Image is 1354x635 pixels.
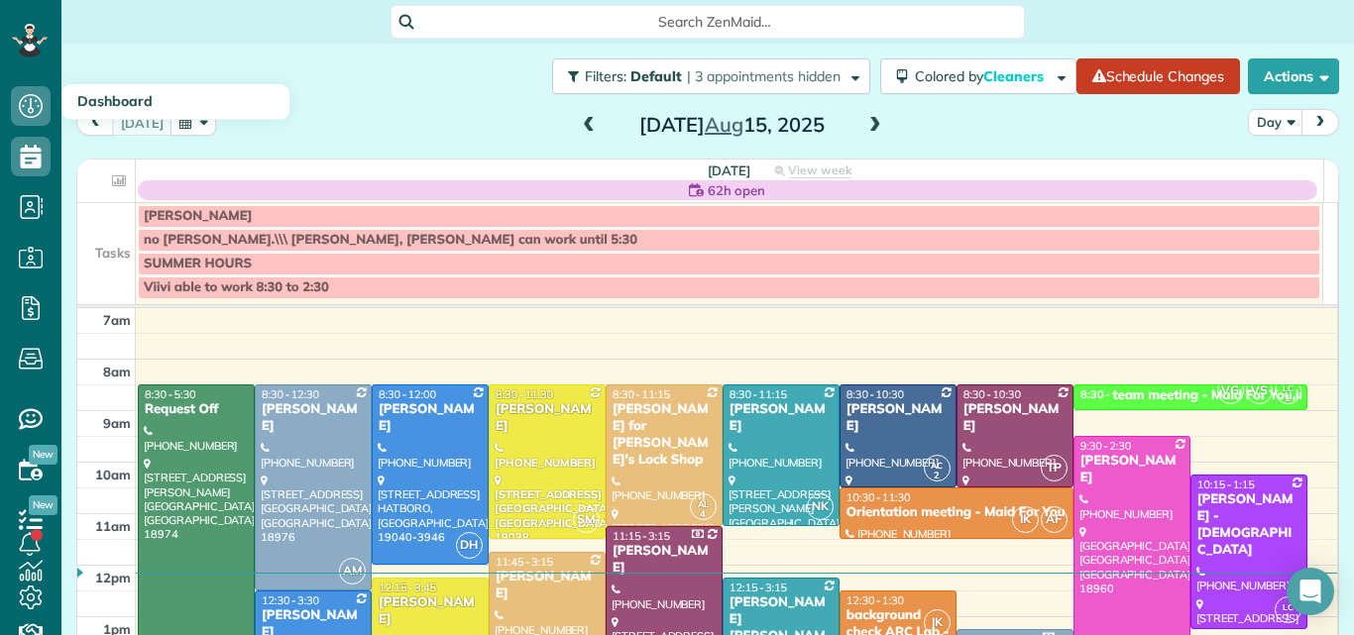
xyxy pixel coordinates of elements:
a: Filters: Default | 3 appointments hidden [542,58,870,94]
div: Request Off [144,401,249,418]
span: 10am [95,467,131,482]
span: 12:30 - 1:30 [846,593,904,607]
span: 11:15 - 3:15 [613,529,670,543]
h2: [DATE] 15, 2025 [608,114,855,136]
span: no [PERSON_NAME].\\\ [PERSON_NAME], [PERSON_NAME] can work until 5:30 [144,232,637,248]
div: [PERSON_NAME] [1079,453,1185,486]
span: AL [698,498,709,509]
span: 9am [103,415,131,431]
small: 1 [1276,608,1300,627]
span: 10:30 - 11:30 [846,490,911,504]
span: Aug [705,112,743,137]
span: 12:15 - 3:15 [730,581,787,594]
button: prev [76,109,114,136]
small: 2 [925,467,950,485]
div: Open Intercom Messenger [1287,568,1334,615]
span: SM [573,506,600,533]
button: Filters: Default | 3 appointments hidden [552,58,870,94]
span: Colored by [915,67,1051,85]
span: 12:15 - 3:45 [379,581,436,594]
div: [PERSON_NAME] [612,543,717,577]
span: Dashboard [77,92,153,110]
div: [PERSON_NAME] [729,401,834,435]
div: [PERSON_NAME] [962,401,1068,435]
span: | 3 appointments hidden [687,67,841,85]
span: 7am [103,312,131,328]
span: View week [788,162,851,178]
span: Default [630,67,683,85]
span: 8:30 - 11:30 [496,387,553,401]
span: 12:30 - 3:30 [262,593,319,607]
span: New [29,445,57,465]
span: VG [1217,377,1244,404]
span: AF [1041,506,1068,533]
span: 8:30 - 10:30 [963,387,1021,401]
span: 12pm [95,570,131,585]
span: 9:30 - 2:30 [1080,439,1132,453]
span: DH [456,532,483,559]
div: team meeting - Maid For You,inc. [1113,387,1317,404]
button: [DATE] [112,109,172,136]
span: 8am [103,364,131,379]
span: 11:45 - 3:15 [496,555,553,569]
span: AM [339,558,366,584]
div: [PERSON_NAME] [261,401,366,435]
small: 4 [691,505,716,524]
div: [PERSON_NAME] [378,594,483,628]
span: 10:15 - 1:15 [1197,477,1255,491]
span: 8:30 - 10:30 [846,387,904,401]
span: LC [1283,601,1294,612]
span: 8:30 - 5:30 [145,387,196,401]
span: [PERSON_NAME] [144,208,252,224]
span: Filters: [585,67,626,85]
div: [PERSON_NAME] [846,401,951,435]
span: New [29,495,57,515]
div: [PERSON_NAME] for [PERSON_NAME]'s Lock Shop [612,401,717,469]
div: [PERSON_NAME] [378,401,483,435]
span: [DATE] [708,162,750,178]
div: Orientation meeting - Maid For You [846,504,1068,521]
div: [PERSON_NAME] [495,569,600,602]
span: 62h open [708,180,765,200]
div: [PERSON_NAME] [495,401,600,435]
button: Colored byCleaners [880,58,1076,94]
span: NK [807,493,834,520]
span: TP [1041,455,1068,481]
div: [PERSON_NAME] - [DEMOGRAPHIC_DATA] [1196,491,1301,559]
button: Day [1248,109,1303,136]
button: Actions [1248,58,1339,94]
span: 8:30 - 12:00 [379,387,436,401]
span: Cleaners [983,67,1047,85]
a: Schedule Changes [1076,58,1240,94]
small: 1 [1276,389,1300,408]
button: next [1301,109,1339,136]
span: 11am [95,518,131,534]
span: 8:30 - 11:15 [613,387,670,401]
span: 8:30 - 11:15 [730,387,787,401]
span: VS [1246,377,1273,404]
span: SUMMER HOURS [144,256,252,271]
span: Viivi able to work 8:30 to 2:30 [144,279,329,295]
span: 8:30 - 12:30 [262,387,319,401]
span: IK [1012,506,1039,533]
span: AC [931,460,943,471]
